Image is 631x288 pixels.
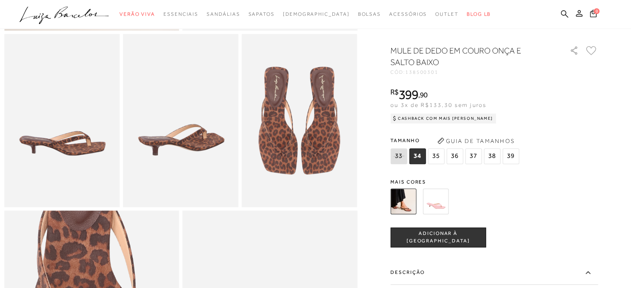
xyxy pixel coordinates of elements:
a: categoryNavScreenReaderText [163,7,198,22]
img: MULE DE DEDO EM COURO ONÇA E SALTO BAIXO [390,189,416,214]
span: 90 [420,90,428,99]
a: categoryNavScreenReaderText [435,7,458,22]
span: Sapatos [248,11,274,17]
span: Tamanho [390,134,521,147]
i: , [418,91,428,99]
a: noSubCategoriesText [283,7,350,22]
label: Descrição [390,261,598,285]
span: 39 [502,148,519,164]
a: categoryNavScreenReaderText [248,7,274,22]
button: ADICIONAR À [GEOGRAPHIC_DATA] [390,227,486,247]
span: Mais cores [390,179,598,184]
img: image [123,34,238,207]
span: 399 [399,87,418,102]
div: Cashback com Mais [PERSON_NAME] [390,114,496,123]
img: image [4,34,119,207]
span: Acessórios [389,11,427,17]
img: image [242,34,357,207]
img: MULE DE DEDO EM COURO ROSA GLACÊ E SALTO BAIXO [423,189,448,214]
span: ou 3x de R$133,30 sem juros [390,102,486,108]
a: categoryNavScreenReaderText [358,7,381,22]
span: Sandálias [207,11,240,17]
h1: MULE DE DEDO EM COURO ONÇA E SALTO BAIXO [390,45,546,68]
span: 0 [594,8,599,14]
button: 0 [587,9,599,20]
span: Essenciais [163,11,198,17]
span: ADICIONAR À [GEOGRAPHIC_DATA] [391,230,485,245]
a: BLOG LB [467,7,491,22]
a: categoryNavScreenReaderText [119,7,155,22]
span: Outlet [435,11,458,17]
button: Guia de Tamanhos [434,134,517,148]
a: categoryNavScreenReaderText [389,7,427,22]
span: Verão Viva [119,11,155,17]
span: 38 [484,148,500,164]
span: 37 [465,148,482,164]
span: [DEMOGRAPHIC_DATA] [283,11,350,17]
span: 33 [390,148,407,164]
span: BLOG LB [467,11,491,17]
span: 138500301 [405,69,439,75]
div: CÓD: [390,70,556,75]
span: 35 [428,148,444,164]
a: categoryNavScreenReaderText [207,7,240,22]
i: R$ [390,88,399,96]
span: 34 [409,148,426,164]
span: Bolsas [358,11,381,17]
span: 36 [446,148,463,164]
